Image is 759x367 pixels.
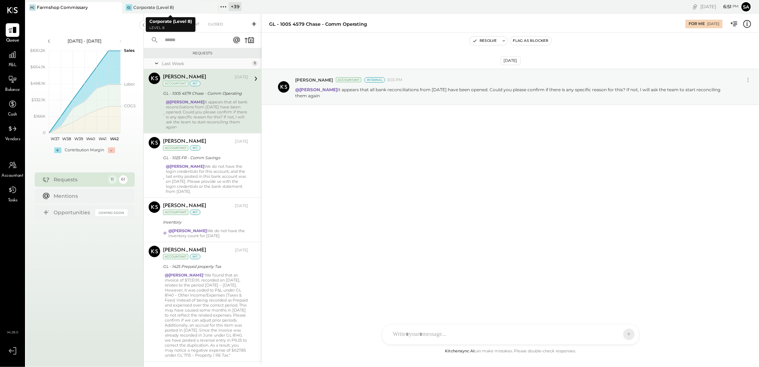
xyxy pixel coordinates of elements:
[43,130,45,135] text: 0
[190,210,200,215] div: int
[54,192,124,200] div: Mentions
[190,145,200,151] div: int
[30,81,45,86] text: $498.1K
[163,219,246,226] div: Inventory
[30,64,45,69] text: $664.1K
[74,136,83,141] text: W39
[190,254,200,259] div: int
[124,103,136,108] text: COGS
[34,114,45,119] text: $166K
[336,77,361,82] div: Accountant
[0,97,25,118] a: Cash
[166,164,248,194] div: We do not have the login credentials for this account, and the last entry posted in this bank acc...
[108,175,117,184] div: 11
[0,183,25,204] a: Tasks
[235,139,248,145] div: [DATE]
[163,145,188,151] div: Accountant
[235,74,248,80] div: [DATE]
[252,60,258,66] div: 11
[54,38,115,44] div: [DATE] - [DATE]
[295,87,730,99] p: It appears that all bank reconciliations from [DATE] have been opened. Could you please confirm i...
[510,36,551,45] button: Flag as Blocker
[163,138,206,145] div: [PERSON_NAME]
[295,87,337,92] strong: @[PERSON_NAME]
[163,81,188,86] div: Accountant
[689,21,705,27] div: For Me
[0,158,25,179] a: Accountant
[162,60,250,67] div: Last Week
[124,82,135,87] text: Labor
[740,1,752,13] button: Sa
[147,51,258,56] div: Requests
[2,173,24,179] span: Accountant
[163,263,246,270] div: GL - 1425 Prepaid property Tax
[163,154,246,161] div: GL - 1025 FR - Comm Savings
[166,99,204,104] strong: @[PERSON_NAME]
[229,2,242,11] div: + 39
[0,73,25,93] a: Balance
[0,23,25,44] a: Queue
[163,202,206,210] div: [PERSON_NAME]
[0,48,25,69] a: P&L
[133,4,174,10] div: Corporate (Level 8)
[99,136,106,141] text: W41
[54,147,61,153] div: +
[65,147,104,153] div: Contribution Margin
[190,81,200,86] div: int
[31,97,45,102] text: $332.1K
[295,77,333,83] span: [PERSON_NAME]
[124,48,135,53] text: Sales
[37,4,88,10] div: Farmshop Commissary
[168,228,248,238] div: We do not have the inventory count for [DATE]
[9,62,17,69] span: P&L
[149,25,192,31] p: Level 8
[470,36,500,45] button: Resolve
[700,3,739,10] div: [DATE]
[62,136,71,141] text: W38
[54,209,92,216] div: Opportunities
[30,48,45,53] text: $830.2K
[168,228,207,233] strong: @[PERSON_NAME]
[5,87,20,93] span: Balance
[163,90,246,97] div: GL - 1005 4579 Chase - Comm Operating
[108,147,115,153] div: -
[166,164,204,169] strong: @[PERSON_NAME]
[95,209,128,216] div: Coming Soon
[126,4,132,11] div: C(
[6,38,19,44] span: Queue
[110,136,119,141] text: W42
[691,3,699,10] div: copy link
[387,77,402,83] span: 3:03 PM
[149,19,192,24] b: Corporate (Level 8)
[5,136,20,143] span: Vendors
[166,99,248,129] div: It appears that all bank reconciliations from [DATE] have been opened. Could you please confirm i...
[235,248,248,253] div: [DATE]
[163,210,188,215] div: Accountant
[269,21,367,28] div: GL - 1005 4579 Chase - Comm Operating
[364,77,385,83] div: Internal
[50,136,59,141] text: W37
[163,247,206,254] div: [PERSON_NAME]
[235,203,248,209] div: [DATE]
[119,175,128,184] div: 61
[165,273,248,358] div: "We found that an invoice of $7,131.91, recorded on [DATE], relates to the period [DATE] – [DATE]...
[29,4,36,11] div: FC
[8,112,17,118] span: Cash
[0,122,25,143] a: Vendors
[54,176,105,183] div: Requests
[707,21,719,26] div: [DATE]
[163,74,206,81] div: [PERSON_NAME]
[163,254,188,259] div: Accountant
[501,56,521,65] div: [DATE]
[8,197,18,204] span: Tasks
[165,273,203,278] strong: @[PERSON_NAME]
[204,21,227,28] div: Closed
[86,136,95,141] text: W40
